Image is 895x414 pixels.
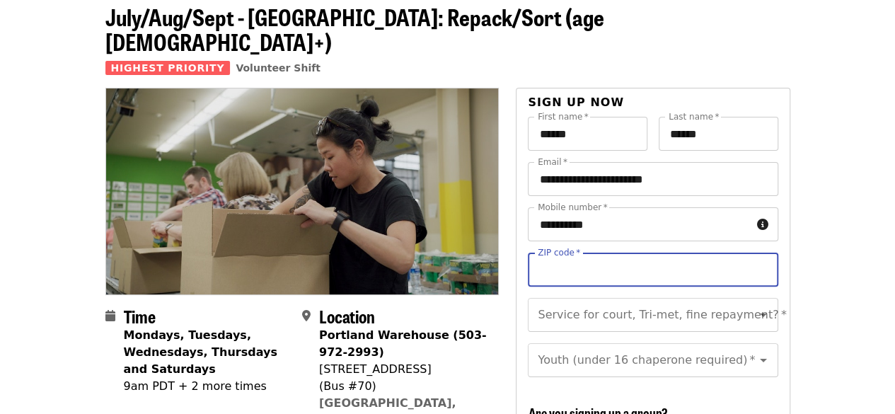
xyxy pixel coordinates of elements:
input: Mobile number [528,207,751,241]
div: [STREET_ADDRESS] [319,361,487,378]
label: ZIP code [538,248,580,257]
i: map-marker-alt icon [302,309,311,323]
label: Email [538,158,567,166]
input: ZIP code [528,253,778,287]
a: Volunteer Shift [236,62,321,74]
strong: Portland Warehouse (503-972-2993) [319,328,487,359]
strong: Mondays, Tuesdays, Wednesdays, Thursdays and Saturdays [124,328,277,376]
button: Open [753,305,773,325]
label: First name [538,113,589,121]
button: Open [753,350,773,370]
span: Time [124,304,156,328]
input: Email [528,162,778,196]
label: Mobile number [538,203,607,212]
div: (Bus #70) [319,378,487,395]
span: Sign up now [528,96,624,109]
input: Last name [659,117,778,151]
span: Highest Priority [105,61,231,75]
div: 9am PDT + 2 more times [124,378,291,395]
input: First name [528,117,647,151]
label: Last name [669,113,719,121]
span: Location [319,304,375,328]
i: circle-info icon [757,218,768,231]
i: calendar icon [105,309,115,323]
img: July/Aug/Sept - Portland: Repack/Sort (age 8+) organized by Oregon Food Bank [106,88,499,294]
